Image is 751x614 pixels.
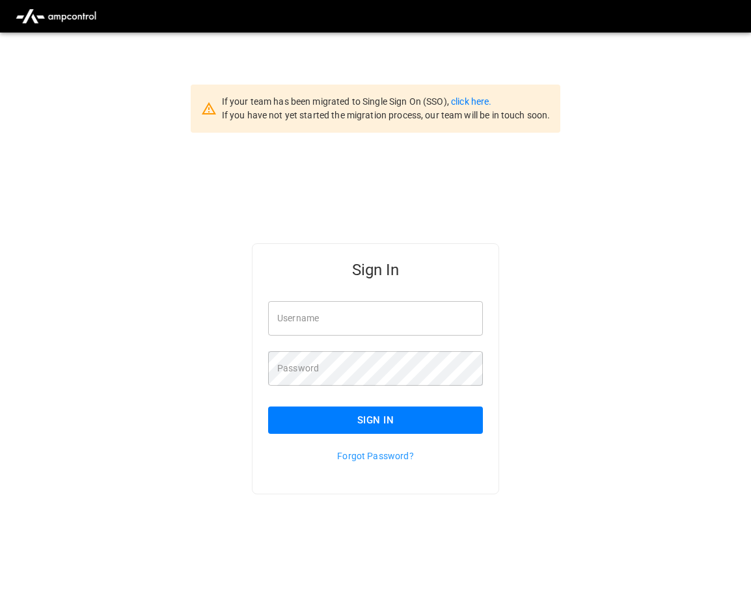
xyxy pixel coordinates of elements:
[268,449,483,462] p: Forgot Password?
[268,260,483,280] h5: Sign In
[222,110,551,120] span: If you have not yet started the migration process, our team will be in touch soon.
[451,96,491,107] a: click here.
[10,4,102,29] img: ampcontrol.io logo
[222,96,451,107] span: If your team has been migrated to Single Sign On (SSO),
[268,407,483,434] button: Sign In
